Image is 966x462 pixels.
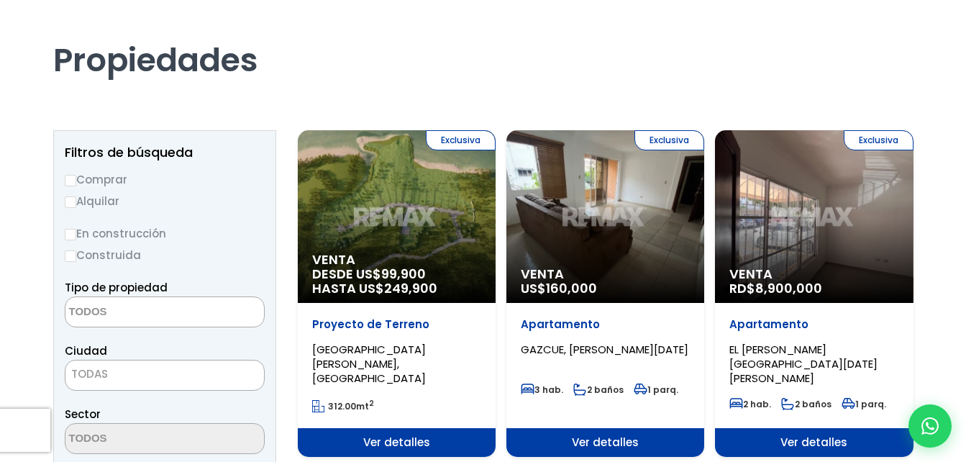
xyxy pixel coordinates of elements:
span: TODAS [65,364,264,384]
textarea: Search [65,297,205,328]
h1: Propiedades [53,1,913,80]
p: Proyecto de Terreno [312,317,481,332]
span: 249,900 [384,279,437,297]
span: TODAS [65,360,265,391]
input: En construcción [65,229,76,240]
span: 1 parq. [842,398,886,410]
span: Venta [729,267,898,281]
span: Tipo de propiedad [65,280,168,295]
span: Exclusiva [844,130,913,150]
span: 2 hab. [729,398,771,410]
label: Alquilar [65,192,265,210]
span: TODAS [71,366,108,381]
span: Ciudad [65,343,107,358]
a: Exclusiva Venta US$160,000 Apartamento GAZCUE, [PERSON_NAME][DATE] 3 hab. 2 baños 1 parq. Ver det... [506,130,704,457]
span: 3 hab. [521,384,563,396]
span: GAZCUE, [PERSON_NAME][DATE] [521,342,688,357]
span: Venta [521,267,690,281]
p: Apartamento [729,317,898,332]
span: Exclusiva [634,130,704,150]
span: EL [PERSON_NAME][GEOGRAPHIC_DATA][DATE][PERSON_NAME] [729,342,878,386]
span: Ver detalles [506,428,704,457]
span: 99,900 [381,265,426,283]
span: 2 baños [781,398,831,410]
span: US$ [521,279,597,297]
span: Ver detalles [298,428,496,457]
label: En construcción [65,225,265,243]
span: 160,000 [546,279,597,297]
label: Construida [65,246,265,264]
input: Comprar [65,175,76,186]
p: Apartamento [521,317,690,332]
span: Sector [65,407,101,422]
a: Exclusiva Venta RD$8,900,000 Apartamento EL [PERSON_NAME][GEOGRAPHIC_DATA][DATE][PERSON_NAME] 2 h... [715,130,913,457]
input: Construida [65,250,76,262]
span: RD$ [729,279,822,297]
span: [GEOGRAPHIC_DATA][PERSON_NAME], [GEOGRAPHIC_DATA] [312,342,426,386]
sup: 2 [369,398,374,409]
a: Exclusiva Venta DESDE US$99,900 HASTA US$249,900 Proyecto de Terreno [GEOGRAPHIC_DATA][PERSON_NAM... [298,130,496,457]
span: 312.00 [328,400,356,412]
span: Ver detalles [715,428,913,457]
span: 2 baños [573,384,624,396]
span: DESDE US$ [312,267,481,296]
span: Venta [312,253,481,267]
span: 8,900,000 [755,279,822,297]
h2: Filtros de búsqueda [65,145,265,160]
label: Comprar [65,171,265,189]
span: Exclusiva [426,130,496,150]
textarea: Search [65,424,205,455]
span: HASTA US$ [312,281,481,296]
input: Alquilar [65,196,76,208]
span: 1 parq. [634,384,678,396]
span: mt [312,400,374,412]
